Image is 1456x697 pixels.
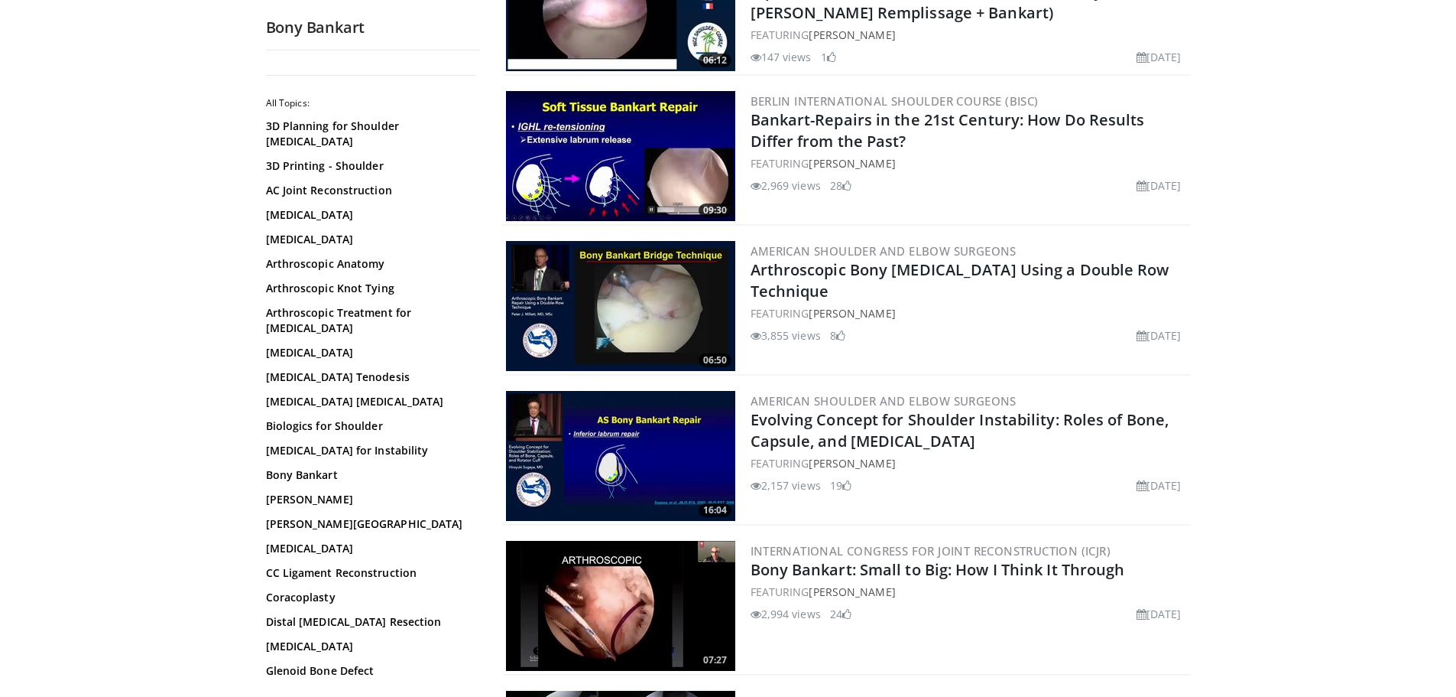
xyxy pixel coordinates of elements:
[266,158,472,174] a: 3D Printing - Shoulder
[506,541,735,671] img: ee8e4865-7b44-4de8-8309-7078a525ad8a.300x170_q85_crop-smart_upscale.jpg
[809,585,895,599] a: [PERSON_NAME]
[751,409,1169,451] a: Evolving Concept for Shoulder Instability: Roles of Bone, Capsule, and [MEDICAL_DATA]
[266,541,472,556] a: [MEDICAL_DATA]
[266,345,472,360] a: [MEDICAL_DATA]
[699,204,731,217] span: 09:30
[699,653,731,667] span: 07:27
[506,241,735,371] img: a5f15a14-234d-4d49-999f-5b8e4a081434.300x170_q85_crop-smart_upscale.jpg
[266,394,472,409] a: [MEDICAL_DATA] [MEDICAL_DATA]
[1137,477,1182,493] li: [DATE]
[809,456,895,471] a: [PERSON_NAME]
[809,156,895,171] a: [PERSON_NAME]
[266,590,472,605] a: Coracoplasty
[699,54,731,67] span: 06:12
[809,306,895,321] a: [PERSON_NAME]
[266,663,472,679] a: Glenoid Bone Defect
[266,516,472,532] a: [PERSON_NAME][GEOGRAPHIC_DATA]
[751,155,1188,171] div: FEATURING
[751,584,1188,600] div: FEATURING
[751,178,821,194] li: 2,969 views
[266,614,472,630] a: Distal [MEDICAL_DATA] Resection
[751,393,1017,409] a: American Shoulder and Elbow Surgeons
[809,28,895,42] a: [PERSON_NAME]
[266,119,472,149] a: 3D Planning for Shoulder [MEDICAL_DATA]
[821,49,836,65] li: 1
[266,419,472,434] a: Biologics for Shoulder
[506,391,735,521] a: 16:04
[1137,49,1182,65] li: [DATE]
[830,477,851,493] li: 19
[751,477,821,493] li: 2,157 views
[751,49,812,65] li: 147 views
[266,492,472,507] a: [PERSON_NAME]
[1137,178,1182,194] li: [DATE]
[266,305,472,336] a: Arthroscopic Treatment for [MEDICAL_DATA]
[751,93,1039,109] a: Berlin International Shoulder Course (BISC)
[266,207,472,223] a: [MEDICAL_DATA]
[830,327,845,344] li: 8
[266,443,472,458] a: [MEDICAL_DATA] for Instability
[751,27,1188,43] div: FEATURING
[751,559,1125,580] a: Bony Bankart: Small to Big: How I Think It Through
[266,281,472,296] a: Arthroscopic Knot Tying
[751,109,1145,151] a: Bankart-Repairs in the 21st Century: How Do Results Differ from the Past?
[266,565,472,581] a: CC Ligament Reconstruction
[266,639,472,654] a: [MEDICAL_DATA]
[266,467,472,483] a: Bony Bankart
[699,353,731,367] span: 06:50
[751,543,1111,559] a: International Congress for Joint Reconstruction (ICJR)
[751,455,1188,471] div: FEATURING
[506,241,735,371] a: 06:50
[266,18,480,37] h2: Bony Bankart
[699,503,731,517] span: 16:04
[830,178,851,194] li: 28
[266,256,472,272] a: Arthroscopic Anatomy
[751,259,1169,301] a: Arthroscopic Bony [MEDICAL_DATA] Using a Double Row Technique
[506,391,735,521] img: e7b3e0f1-fde4-446b-b079-fea238066f5a.300x170_q85_crop-smart_upscale.jpg
[266,97,476,109] h2: All Topics:
[266,232,472,247] a: [MEDICAL_DATA]
[1137,327,1182,344] li: [DATE]
[751,327,821,344] li: 3,855 views
[751,243,1017,259] a: American Shoulder and Elbow Surgeons
[1137,606,1182,622] li: [DATE]
[506,541,735,671] a: 07:27
[506,91,735,221] img: e509a6bd-9d82-4f5e-a346-ce6ca6a616b8.300x170_q85_crop-smart_upscale.jpg
[830,606,851,622] li: 24
[266,183,472,198] a: AC Joint Reconstruction
[266,370,472,385] a: [MEDICAL_DATA] Tenodesis
[751,606,821,622] li: 2,994 views
[751,305,1188,321] div: FEATURING
[506,91,735,221] a: 09:30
